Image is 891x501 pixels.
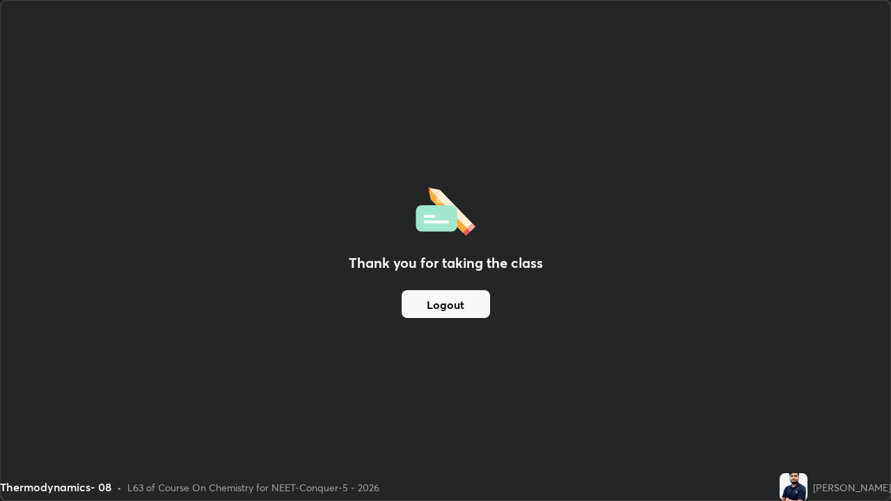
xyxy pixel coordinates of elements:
div: L63 of Course On Chemistry for NEET-Conquer-5 - 2026 [127,480,379,495]
img: offlineFeedback.1438e8b3.svg [416,183,475,236]
h2: Thank you for taking the class [349,253,543,273]
div: [PERSON_NAME] [813,480,891,495]
img: d3afc91c8d51471cb35968126d237139.jpg [780,473,807,501]
div: • [117,480,122,495]
button: Logout [402,290,490,318]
